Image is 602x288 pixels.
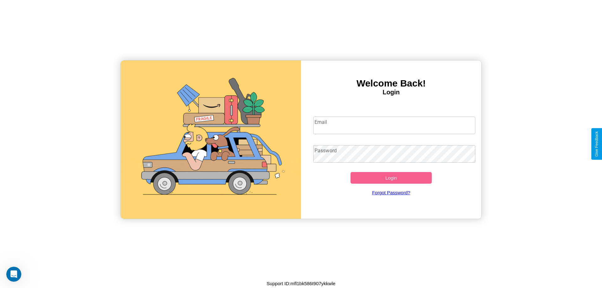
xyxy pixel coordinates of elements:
[121,60,301,219] img: gif
[301,78,481,89] h3: Welcome Back!
[301,89,481,96] h4: Login
[594,131,599,157] div: Give Feedback
[267,279,335,288] p: Support ID: mfl1bk586t907ykkwle
[351,172,432,184] button: Login
[6,267,21,282] iframe: Intercom live chat
[310,184,473,202] a: Forgot Password?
